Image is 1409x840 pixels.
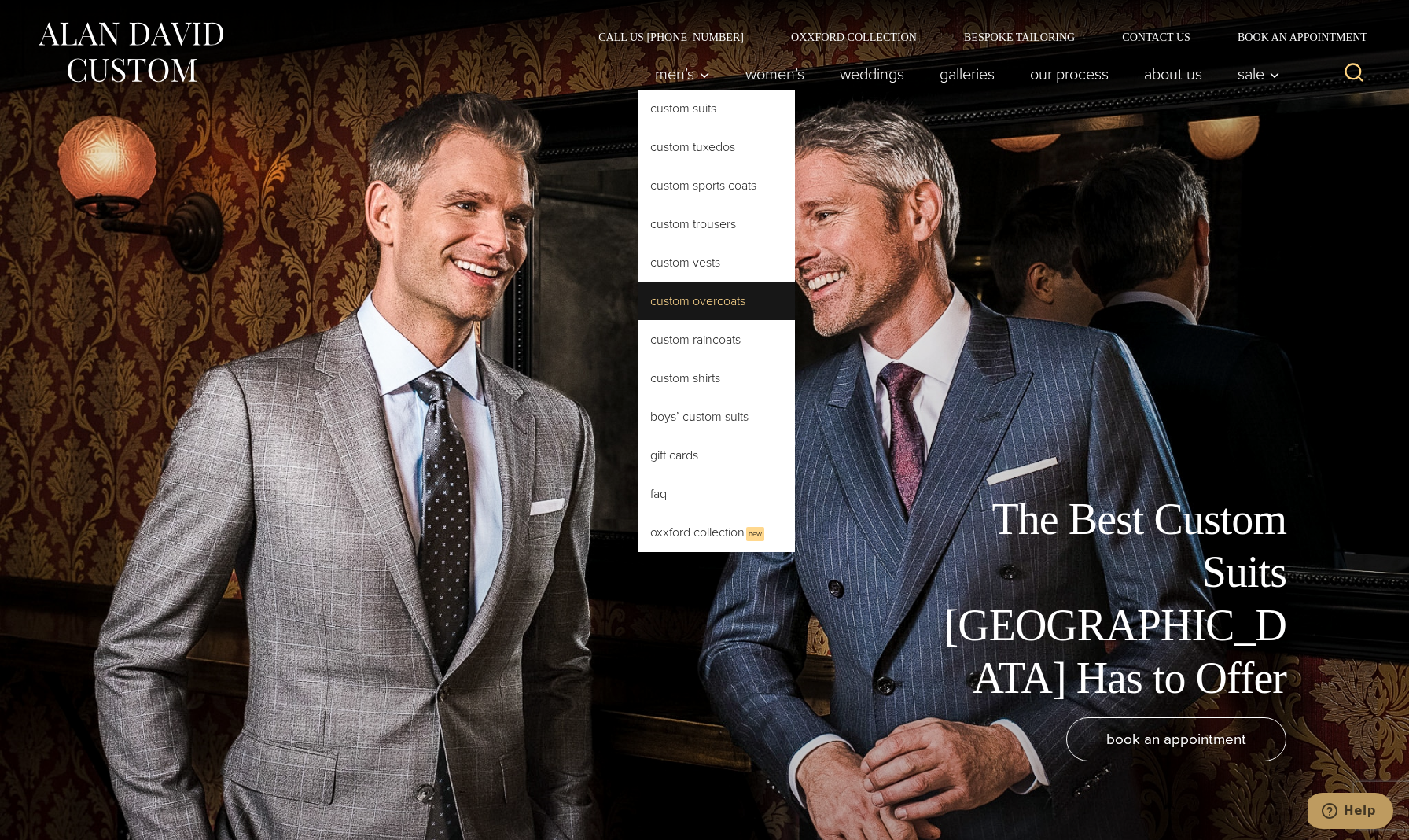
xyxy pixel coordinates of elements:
iframe: Opens a widget where you can chat to one of our agents [1308,793,1393,832]
a: FAQ [638,475,795,513]
button: View Search Form [1335,55,1373,93]
a: weddings [822,58,922,90]
a: Custom Tuxedos [638,128,795,166]
a: Our Process [1013,58,1127,90]
a: book an appointment [1066,717,1286,761]
a: Book an Appointment [1214,31,1373,42]
img: Alan David Custom [36,17,225,87]
button: Child menu of Men’s [638,58,728,90]
a: About Us [1127,58,1220,90]
a: Custom Overcoats [638,282,795,320]
a: Oxxford Collection [767,31,940,42]
span: New [746,527,764,541]
a: Custom Suits [638,90,795,127]
a: Custom Trousers [638,205,795,243]
a: Call Us [PHONE_NUMBER] [575,31,767,42]
nav: Secondary Navigation [575,31,1373,42]
h1: The Best Custom Suits [GEOGRAPHIC_DATA] Has to Offer [933,493,1286,705]
a: Custom Shirts [638,359,795,397]
a: Custom Raincoats [638,321,795,359]
a: Gift Cards [638,437,795,474]
nav: Primary Navigation [638,58,1289,90]
a: Oxxford CollectionNew [638,514,795,552]
a: Custom Sports Coats [638,167,795,204]
a: Galleries [922,58,1013,90]
button: Child menu of Sale [1220,58,1289,90]
a: Boys’ Custom Suits [638,398,795,436]
a: Custom Vests [638,244,795,282]
a: Contact Us [1098,31,1214,42]
a: Women’s [728,58,822,90]
span: book an appointment [1106,728,1246,750]
a: Bespoke Tailoring [940,31,1098,42]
